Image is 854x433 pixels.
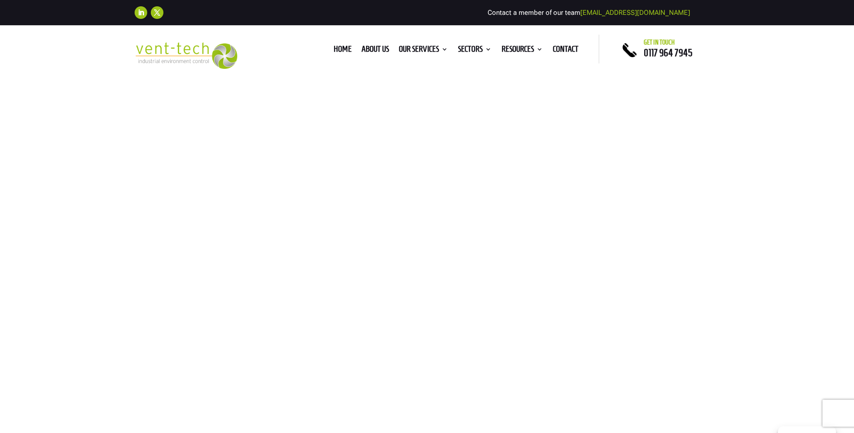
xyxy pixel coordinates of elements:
[135,6,147,19] a: Follow on LinkedIn
[151,6,163,19] a: Follow on X
[488,9,690,17] span: Contact a member of our team
[361,46,389,56] a: About us
[553,46,578,56] a: Contact
[580,9,690,17] a: [EMAIL_ADDRESS][DOMAIN_NAME]
[458,46,492,56] a: Sectors
[135,42,238,69] img: 2023-09-27T08_35_16.549ZVENT-TECH---Clear-background
[399,46,448,56] a: Our Services
[644,39,675,46] span: Get in touch
[644,47,692,58] a: 0117 964 7945
[502,46,543,56] a: Resources
[334,46,352,56] a: Home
